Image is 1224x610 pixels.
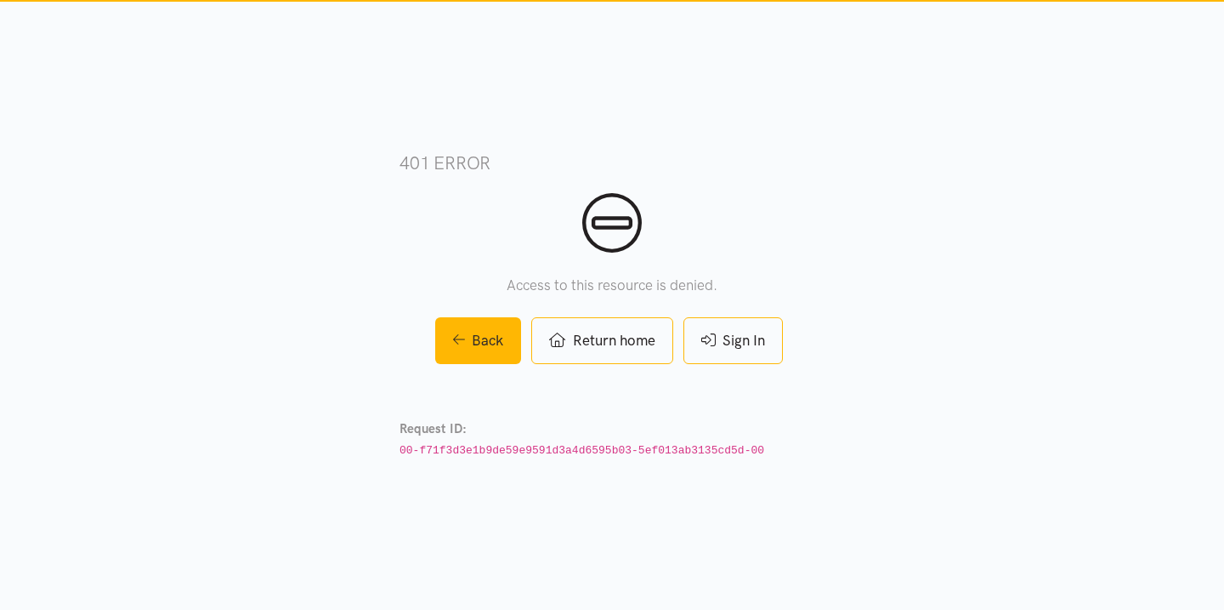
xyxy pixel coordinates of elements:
a: Back [435,317,522,364]
h3: 401 error [399,151,824,175]
a: Sign In [683,317,783,364]
p: Access to this resource is denied. [399,274,824,297]
code: 00-f71f3d3e1b9de59e9591d3a4d6595b03-5ef013ab3135cd5d-00 [399,444,764,457]
strong: Request ID: [399,421,467,436]
a: Return home [531,317,672,364]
